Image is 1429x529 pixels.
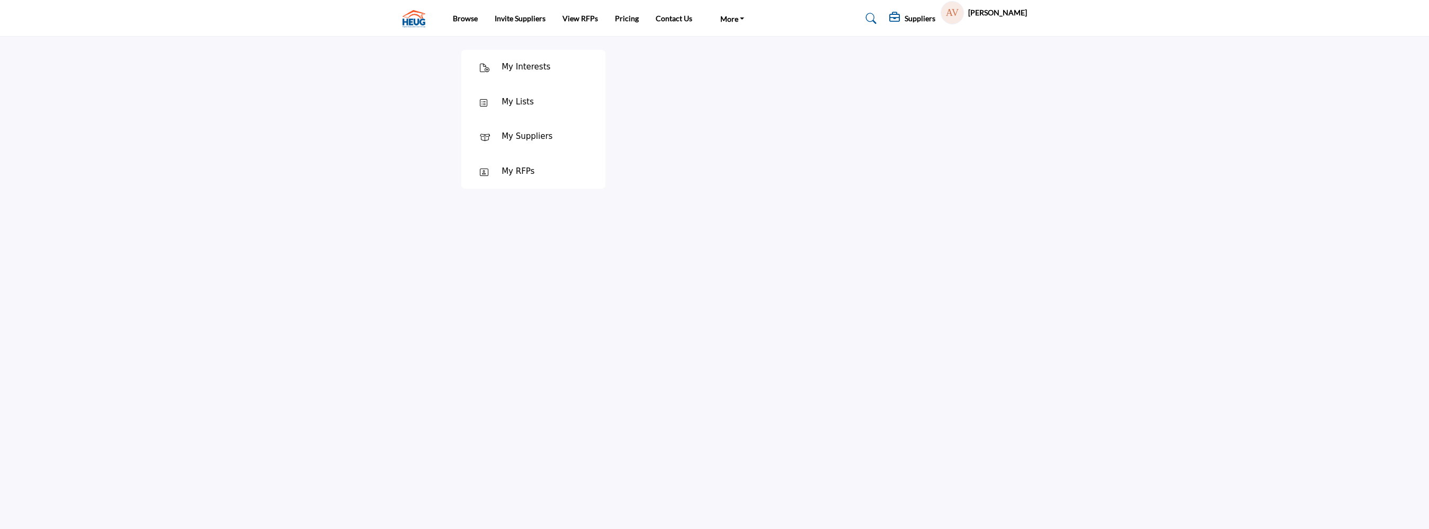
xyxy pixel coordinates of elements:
[656,14,692,23] a: Contact Us
[502,130,552,143] div: My Suppliers
[562,14,598,23] a: View RFPs
[495,14,546,23] a: Invite Suppliers
[502,165,534,178] div: My RFPs
[968,7,1027,18] h5: [PERSON_NAME]
[889,12,935,25] div: Suppliers
[905,14,935,23] h5: Suppliers
[709,9,756,28] a: More
[502,61,550,73] div: My Interests
[453,14,478,23] a: Browse
[403,10,431,28] img: site Logo
[941,1,964,24] button: Show hide supplier dropdown
[502,96,534,108] div: My Lists
[615,14,639,23] a: Pricing
[855,10,883,27] a: Search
